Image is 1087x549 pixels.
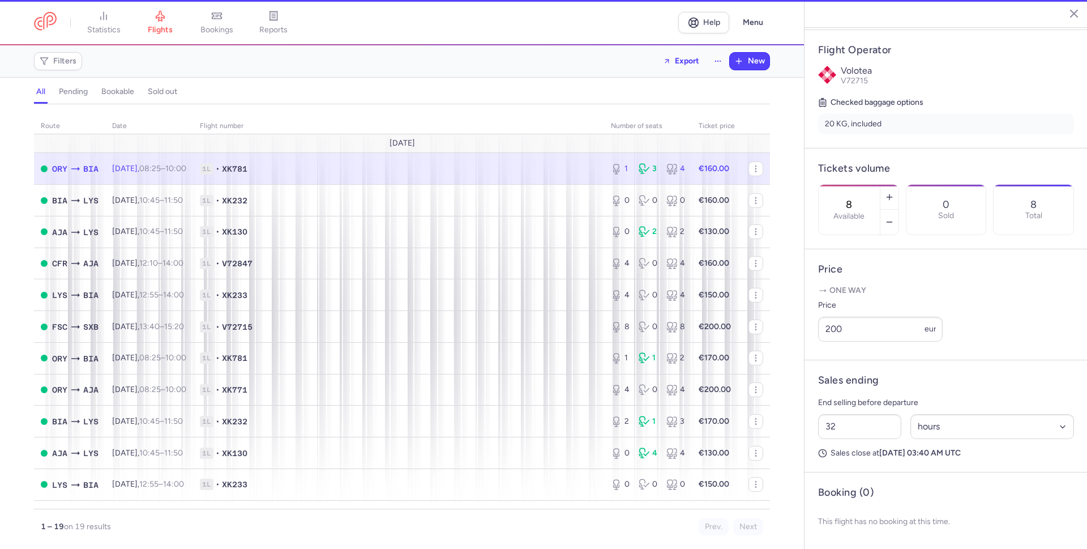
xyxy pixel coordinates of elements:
[112,416,183,426] span: [DATE],
[139,164,161,173] time: 08:25
[736,12,770,33] button: Menu
[52,321,67,333] span: FSC
[163,290,184,300] time: 14:00
[165,164,186,173] time: 10:00
[139,227,183,236] span: –
[818,162,1074,175] h4: Tickets volume
[666,448,685,459] div: 4
[666,384,685,395] div: 4
[83,479,99,491] span: BIA
[163,479,184,489] time: 14:00
[35,53,82,70] button: Filters
[818,66,836,84] img: Volotea logo
[101,87,134,97] h4: bookable
[216,448,220,459] span: •
[639,290,657,301] div: 0
[53,57,76,66] span: Filters
[1025,211,1042,220] p: Total
[139,195,160,205] time: 10:45
[139,227,160,236] time: 10:45
[699,385,731,394] strong: €200.00
[1030,199,1037,210] p: 8
[639,195,657,206] div: 0
[611,448,630,459] div: 0
[699,448,729,458] strong: €130.00
[139,385,161,394] time: 08:25
[818,263,1074,276] h4: Price
[164,448,183,458] time: 11:50
[818,317,943,342] input: ---
[604,118,692,135] th: number of seats
[112,290,184,300] span: [DATE],
[818,486,874,499] h4: Booking (0)
[733,518,763,535] button: Next
[699,164,729,173] strong: €160.00
[164,416,183,426] time: 11:50
[139,479,184,489] span: –
[611,321,630,333] div: 8
[699,258,729,268] strong: €160.00
[139,353,186,363] span: –
[699,195,729,205] strong: €160.00
[611,416,630,427] div: 2
[611,195,630,206] div: 0
[52,194,67,207] span: BIA
[112,448,183,458] span: [DATE],
[139,448,183,458] span: –
[200,258,213,269] span: 1L
[222,290,247,301] span: XK233
[216,290,220,301] span: •
[699,416,729,426] strong: €170.00
[139,385,186,394] span: –
[216,195,220,206] span: •
[611,226,630,237] div: 0
[139,290,184,300] span: –
[666,321,685,333] div: 8
[666,352,685,364] div: 2
[841,76,868,86] span: V72715
[818,44,1074,57] h4: Flight Operator
[165,353,186,363] time: 10:00
[222,384,247,395] span: XK771
[83,447,99,459] span: LYS
[83,415,99,428] span: LYS
[148,87,177,97] h4: sold out
[164,227,183,236] time: 11:50
[699,479,729,489] strong: €150.00
[83,257,99,270] span: AJA
[639,321,657,333] div: 0
[699,353,729,363] strong: €170.00
[818,448,1074,458] p: Sales close at
[748,57,765,66] span: New
[818,374,879,387] h4: Sales ending
[216,321,220,333] span: •
[699,290,729,300] strong: €150.00
[222,448,247,459] span: XK130
[52,163,67,175] span: ORY
[64,522,111,531] span: on 19 results
[611,352,630,364] div: 1
[52,289,67,301] span: LYS
[139,258,158,268] time: 12:10
[216,479,220,490] span: •
[222,195,247,206] span: XK232
[34,12,57,33] a: CitizenPlane red outlined logo
[52,479,67,491] span: LYS
[83,289,99,301] span: BIA
[83,226,99,239] span: LYS
[139,258,183,268] span: –
[611,479,630,490] div: 0
[818,299,943,312] label: Price
[611,384,630,395] div: 4
[83,163,99,175] span: BIA
[639,352,657,364] div: 1
[139,290,159,300] time: 12:55
[666,258,685,269] div: 4
[41,522,64,531] strong: 1 – 19
[83,384,99,396] span: AJA
[666,479,685,490] div: 0
[666,195,685,206] div: 0
[925,324,936,334] span: eur
[52,226,67,239] span: AJA
[112,322,184,331] span: [DATE],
